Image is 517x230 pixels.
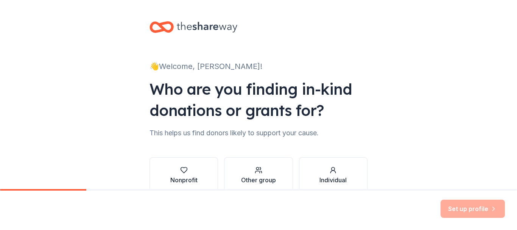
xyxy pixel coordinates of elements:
div: Who are you finding in-kind donations or grants for? [149,78,368,121]
div: Individual [319,175,347,185]
button: Nonprofit [149,157,218,194]
div: Other group [241,175,276,185]
button: Other group [224,157,293,194]
button: Individual [299,157,368,194]
div: This helps us find donors likely to support your cause. [149,127,368,139]
div: Nonprofit [170,175,198,185]
div: 👋 Welcome, [PERSON_NAME]! [149,60,368,72]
